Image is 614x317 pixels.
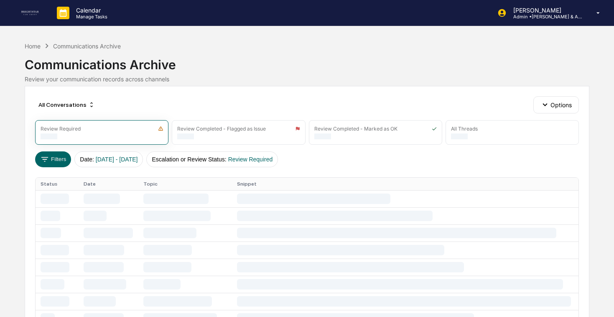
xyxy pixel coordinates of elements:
[35,151,71,167] button: Filters
[74,151,143,167] button: Date:[DATE] - [DATE]
[36,178,79,190] th: Status
[35,98,98,111] div: All Conversations
[451,126,478,132] div: All Threads
[20,11,40,15] img: logo
[295,126,300,131] img: icon
[533,96,579,113] button: Options
[507,14,584,20] p: Admin • [PERSON_NAME] & Associates
[25,75,589,83] div: Review your communication records across channels
[432,126,437,131] img: icon
[69,7,112,14] p: Calendar
[69,14,112,20] p: Manage Tasks
[232,178,578,190] th: Snippet
[228,156,273,163] span: Review Required
[158,126,163,131] img: icon
[177,126,266,132] div: Review Completed - Flagged as Issue
[314,126,397,132] div: Review Completed - Marked as OK
[79,178,138,190] th: Date
[96,156,138,163] span: [DATE] - [DATE]
[53,43,121,50] div: Communications Archive
[507,7,584,14] p: [PERSON_NAME]
[138,178,232,190] th: Topic
[25,50,589,72] div: Communications Archive
[41,126,81,132] div: Review Required
[25,43,41,50] div: Home
[146,151,278,167] button: Escalation or Review Status:Review Required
